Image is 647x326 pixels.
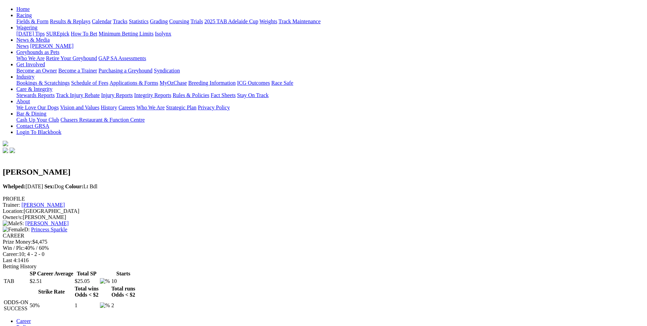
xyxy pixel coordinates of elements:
[71,80,108,86] a: Schedule of Fees
[3,196,644,202] div: PROFILE
[118,105,135,110] a: Careers
[92,18,112,24] a: Calendar
[3,299,29,312] td: ODDS-ON SUCCESS
[58,68,97,73] a: Become a Trainer
[111,278,135,285] td: 10
[271,80,293,86] a: Race Safe
[101,105,117,110] a: History
[16,80,644,86] div: Industry
[211,92,236,98] a: Fact Sheets
[198,105,230,110] a: Privacy Policy
[16,74,34,80] a: Industry
[65,184,83,189] b: Colour:
[3,263,644,270] div: Betting History
[155,31,171,37] a: Isolynx
[3,148,8,153] img: facebook.svg
[65,184,98,189] span: Lt Bdl
[16,92,55,98] a: Stewards Reports
[160,80,187,86] a: MyOzChase
[3,220,24,226] span: S:
[99,68,152,73] a: Purchasing a Greyhound
[113,18,128,24] a: Tracks
[16,6,30,12] a: Home
[169,18,189,24] a: Coursing
[3,208,24,214] span: Location:
[16,68,57,73] a: Become an Owner
[16,129,61,135] a: Login To Blackbook
[237,80,270,86] a: ICG Outcomes
[3,208,644,214] div: [GEOGRAPHIC_DATA]
[3,184,26,189] b: Whelped:
[16,68,644,74] div: Get Involved
[16,117,59,123] a: Cash Up Your Club
[99,55,146,61] a: GAP SA Assessments
[16,105,59,110] a: We Love Our Dogs
[16,105,644,111] div: About
[279,18,321,24] a: Track Maintenance
[173,92,209,98] a: Rules & Policies
[3,233,644,239] div: CAREER
[56,92,100,98] a: Track Injury Rebate
[50,18,90,24] a: Results & Replays
[71,31,98,37] a: How To Bet
[16,318,31,324] a: Career
[3,239,32,245] span: Prize Money:
[74,270,99,277] th: Total SP
[74,285,99,298] th: Total wins Odds < $2
[60,105,99,110] a: Vision and Values
[3,220,19,227] img: Male
[16,86,53,92] a: Care & Integrity
[3,257,644,263] div: 1416
[188,80,236,86] a: Breeding Information
[109,80,158,86] a: Applications & Forms
[99,31,153,37] a: Minimum Betting Limits
[3,202,20,208] span: Trainer:
[31,227,67,232] a: Princess Sparkle
[154,68,180,73] a: Syndication
[3,257,18,263] span: Last 4:
[16,25,38,30] a: Wagering
[44,184,64,189] span: Dog
[190,18,203,24] a: Trials
[44,184,54,189] b: Sex:
[3,251,644,257] div: 10; 4 - 2 - 0
[16,31,644,37] div: Wagering
[74,278,99,285] td: $25.05
[3,227,30,232] span: D:
[3,184,43,189] span: [DATE]
[16,37,50,43] a: News & Media
[3,214,23,220] span: Owner/s:
[30,43,73,49] a: [PERSON_NAME]
[25,220,69,226] a: [PERSON_NAME]
[16,117,644,123] div: Bar & Dining
[100,278,110,284] img: %
[3,278,29,285] td: TAB
[111,299,135,312] td: 2
[166,105,196,110] a: Strategic Plan
[134,92,171,98] a: Integrity Reports
[3,251,19,257] span: Career:
[60,117,145,123] a: Chasers Restaurant & Function Centre
[10,148,15,153] img: twitter.svg
[29,278,74,285] td: $2.51
[29,285,74,298] th: Strike Rate
[29,299,74,312] td: 50%
[74,299,99,312] td: 1
[3,239,644,245] div: $4,475
[21,202,65,208] a: [PERSON_NAME]
[136,105,165,110] a: Who We Are
[46,55,97,61] a: Retire Your Greyhound
[16,55,644,62] div: Greyhounds as Pets
[16,49,59,55] a: Greyhounds as Pets
[16,43,644,49] div: News & Media
[237,92,268,98] a: Stay On Track
[16,31,45,37] a: [DATE] Tips
[16,12,32,18] a: Racing
[101,92,133,98] a: Injury Reports
[16,98,30,104] a: About
[111,285,135,298] th: Total runs Odds < $2
[3,245,25,251] span: Win / Plc:
[3,214,644,220] div: [PERSON_NAME]
[3,141,8,146] img: logo-grsa-white.png
[150,18,168,24] a: Grading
